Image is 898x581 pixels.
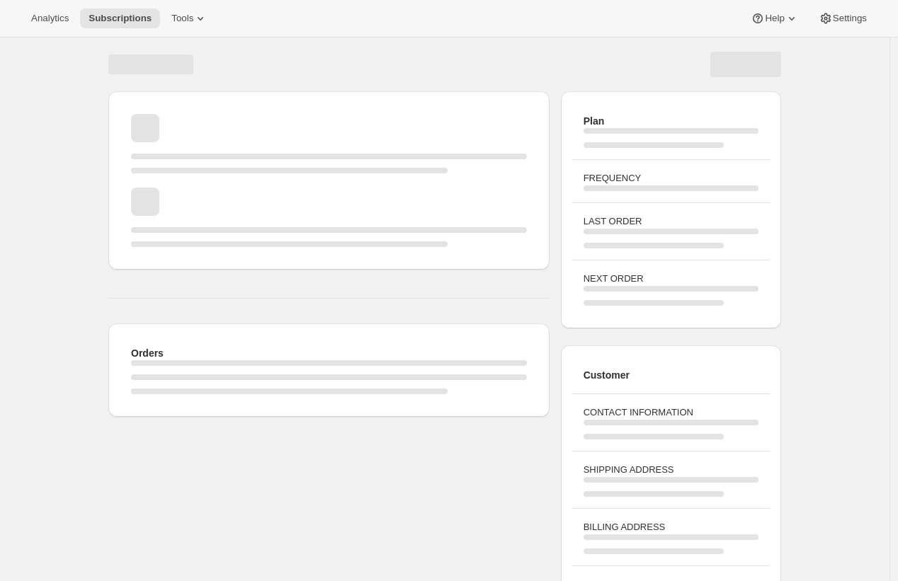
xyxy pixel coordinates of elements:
[23,8,77,28] button: Analytics
[584,114,758,128] h2: Plan
[131,346,527,360] h2: Orders
[765,13,784,24] span: Help
[584,405,758,420] h3: CONTACT INFORMATION
[584,272,758,286] h3: NEXT ORDER
[742,8,807,28] button: Help
[810,8,875,28] button: Settings
[80,8,160,28] button: Subscriptions
[584,171,758,185] h3: FREQUENCY
[584,520,758,534] h3: BILLING ADDRESS
[584,214,758,229] h3: LAST ORDER
[31,13,69,24] span: Analytics
[171,13,193,24] span: Tools
[584,368,758,382] h2: Customer
[163,8,216,28] button: Tools
[584,463,758,477] h3: SHIPPING ADDRESS
[833,13,867,24] span: Settings
[89,13,152,24] span: Subscriptions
